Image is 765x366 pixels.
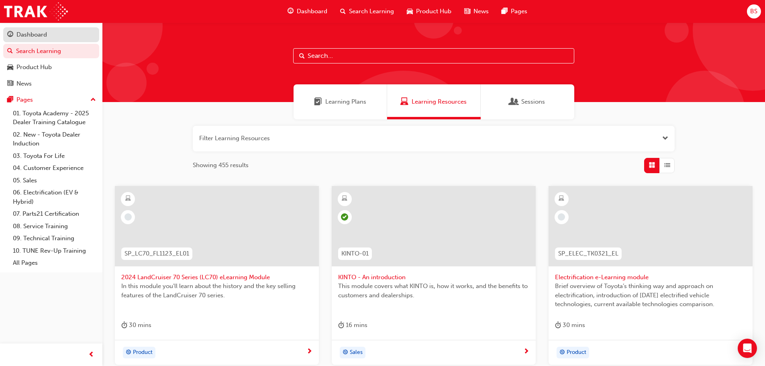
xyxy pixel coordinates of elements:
span: target-icon [559,348,565,358]
span: duration-icon [338,320,344,330]
span: search-icon [7,48,13,55]
span: In this module you'll learn about the history and the key selling features of the LandCruiser 70 ... [121,282,312,300]
span: Learning Resources [400,97,408,106]
a: SessionsSessions [481,84,574,119]
span: SP_LC70_FL1123_EL01 [124,249,189,258]
span: Product Hub [416,7,451,16]
a: 02. New - Toyota Dealer Induction [10,129,99,150]
span: news-icon [464,6,470,16]
a: guage-iconDashboard [281,3,334,20]
a: 06. Electrification (EV & Hybrid) [10,186,99,208]
div: Open Intercom Messenger [738,339,757,358]
a: search-iconSearch Learning [334,3,400,20]
span: next-icon [306,348,312,356]
span: Sessions [510,97,518,106]
a: KINTO-01KINTO - An introductionThis module covers what KINTO is, how it works, and the benefits t... [332,186,536,365]
a: News [3,76,99,91]
span: learningRecordVerb_NONE-icon [558,213,565,221]
div: 30 mins [121,320,151,330]
a: 04. Customer Experience [10,162,99,174]
a: 09. Technical Training [10,232,99,245]
a: Search Learning [3,44,99,59]
button: Pages [3,92,99,107]
span: Learning Plans [325,97,366,106]
div: News [16,79,32,88]
a: 10. TUNE Rev-Up Training [10,245,99,257]
span: guage-icon [7,31,13,39]
div: Product Hub [16,63,52,72]
img: Trak [4,2,68,20]
span: BS [750,7,757,16]
a: Learning PlansLearning Plans [294,84,387,119]
span: target-icon [126,348,131,358]
span: car-icon [407,6,413,16]
a: SP_LC70_FL1123_EL012024 LandCruiser 70 Series (LC70) eLearning ModuleIn this module you'll learn ... [115,186,319,365]
a: news-iconNews [458,3,495,20]
div: 30 mins [555,320,585,330]
a: Dashboard [3,27,99,42]
button: BS [747,4,761,18]
span: Dashboard [297,7,327,16]
input: Search... [293,48,574,63]
span: SP_ELEC_TK0321_EL [558,249,618,258]
span: pages-icon [7,96,13,104]
span: search-icon [340,6,346,16]
a: 01. Toyota Academy - 2025 Dealer Training Catalogue [10,107,99,129]
span: learningResourceType_ELEARNING-icon [125,194,131,204]
span: car-icon [7,64,13,71]
span: Brief overview of Toyota’s thinking way and approach on electrification, introduction of [DATE] e... [555,282,746,309]
a: SP_ELEC_TK0321_ELElectrification e-Learning moduleBrief overview of Toyota’s thinking way and app... [549,186,753,365]
span: news-icon [7,80,13,88]
span: News [473,7,489,16]
span: pages-icon [502,6,508,16]
span: KINTO - An introduction [338,273,529,282]
span: learningRecordVerb_NONE-icon [124,213,132,221]
span: Learning Resources [412,97,467,106]
a: Product Hub [3,60,99,75]
span: duration-icon [555,320,561,330]
span: learningResourceType_ELEARNING-icon [342,194,347,204]
span: KINTO-01 [341,249,369,258]
span: guage-icon [288,6,294,16]
a: 03. Toyota For Life [10,150,99,162]
span: prev-icon [88,350,94,360]
span: Grid [649,161,655,170]
span: Electrification e-Learning module [555,273,746,282]
a: 05. Sales [10,174,99,187]
span: Sales [350,348,363,357]
a: car-iconProduct Hub [400,3,458,20]
span: learningResourceType_ELEARNING-icon [559,194,564,204]
span: learningRecordVerb_PASS-icon [341,213,348,221]
span: Search Learning [349,7,394,16]
span: Product [567,348,586,357]
button: DashboardSearch LearningProduct HubNews [3,26,99,92]
button: Open the filter [662,134,668,143]
span: List [664,161,670,170]
span: target-icon [343,348,348,358]
div: Pages [16,95,33,104]
a: Learning ResourcesLearning Resources [387,84,481,119]
span: Product [133,348,153,357]
a: 08. Service Training [10,220,99,233]
span: 2024 LandCruiser 70 Series (LC70) eLearning Module [121,273,312,282]
span: Pages [511,7,527,16]
span: Sessions [521,97,545,106]
span: duration-icon [121,320,127,330]
span: This module covers what KINTO is, how it works, and the benefits to customers and dealerships. [338,282,529,300]
a: All Pages [10,257,99,269]
div: Dashboard [16,30,47,39]
span: next-icon [523,348,529,356]
a: pages-iconPages [495,3,534,20]
span: up-icon [90,95,96,105]
a: 07. Parts21 Certification [10,208,99,220]
span: Showing 455 results [193,161,249,170]
div: 16 mins [338,320,367,330]
span: Search [299,51,305,61]
span: Learning Plans [314,97,322,106]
